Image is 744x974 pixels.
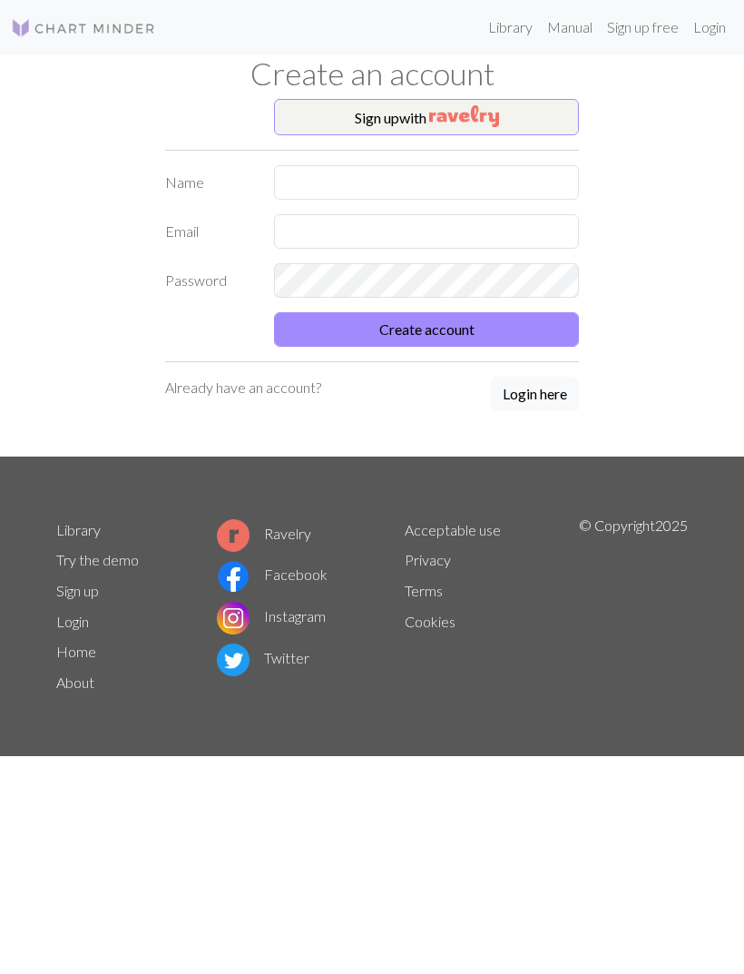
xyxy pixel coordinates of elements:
img: Ravelry logo [217,519,250,552]
a: Acceptable use [405,521,501,538]
a: Try the demo [56,551,139,568]
a: Terms [405,582,443,599]
a: Login [686,9,733,45]
a: Library [481,9,540,45]
button: Login here [491,377,579,411]
a: Login [56,613,89,630]
img: Logo [11,17,156,39]
label: Name [154,165,263,200]
a: Instagram [217,607,326,625]
a: Library [56,521,101,538]
a: Sign up [56,582,99,599]
img: Instagram logo [217,602,250,635]
a: About [56,674,94,691]
a: Login here [491,377,579,413]
button: Sign upwith [274,99,579,135]
a: Sign up free [600,9,686,45]
button: Create account [274,312,579,347]
a: Home [56,643,96,660]
a: Manual [540,9,600,45]
p: © Copyright 2025 [579,515,688,698]
p: Already have an account? [165,377,321,398]
img: Facebook logo [217,560,250,593]
a: Twitter [217,649,309,666]
a: Privacy [405,551,451,568]
a: Facebook [217,566,328,583]
img: Ravelry [429,105,499,127]
a: Cookies [405,613,455,630]
label: Password [154,263,263,298]
a: Ravelry [217,525,311,542]
h1: Create an account [45,54,699,92]
label: Email [154,214,263,249]
img: Twitter logo [217,644,250,676]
